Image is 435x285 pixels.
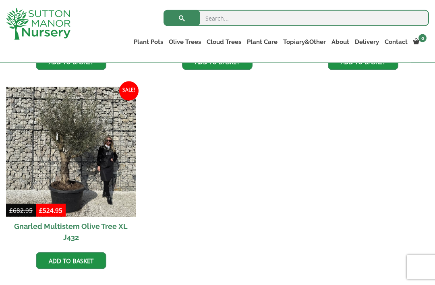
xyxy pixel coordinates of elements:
span: £ [9,206,13,214]
a: About [329,36,352,48]
a: Contact [382,36,410,48]
img: logo [6,8,70,40]
a: Plant Care [244,36,280,48]
a: Olive Trees [166,36,204,48]
a: Delivery [352,36,382,48]
a: Sale! Gnarled Multistem Olive Tree XL J432 [6,87,136,246]
span: Sale! [119,81,139,101]
a: Plant Pots [131,36,166,48]
input: Search... [164,10,429,26]
img: Gnarled Multistem Olive Tree XL J432 [6,87,136,217]
bdi: 682.95 [9,206,33,214]
span: 0 [418,34,427,42]
a: Topiary&Other [280,36,329,48]
bdi: 524.95 [39,206,62,214]
a: 0 [410,36,429,48]
a: Cloud Trees [204,36,244,48]
span: £ [39,206,43,214]
a: Add to basket: “Gnarled Multistem Olive Tree XL J432” [36,252,106,269]
h2: Gnarled Multistem Olive Tree XL J432 [6,217,136,246]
